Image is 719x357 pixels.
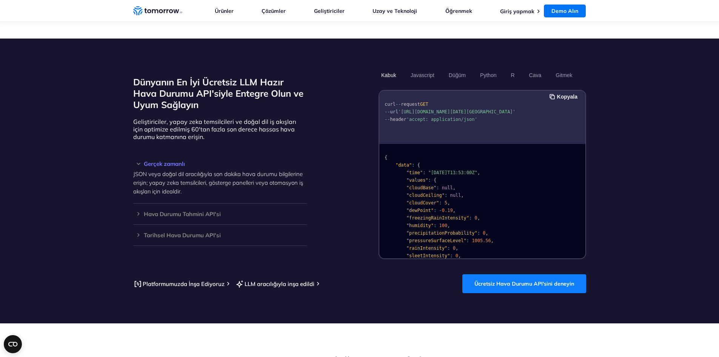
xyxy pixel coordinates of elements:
button: R [508,69,517,82]
span: , [447,200,450,206]
span: , [447,223,450,228]
span: "sleetIntensity" [406,253,450,258]
span: : [469,215,471,221]
span: null [450,193,461,198]
font: Tarihsel Hava Durumu API'si [144,232,221,239]
button: Düğüm [446,69,468,82]
a: Uzay ve Teknoloji [373,8,417,14]
font: Düğüm [448,72,465,78]
button: Kabuk [379,69,399,82]
a: Ücretsiz Hava Durumu API'sini deneyin [462,274,586,293]
span: -- [395,102,400,107]
span: : [434,208,436,213]
a: LLM aracılığıyla inşa edildi [235,279,314,289]
span: -- [385,109,390,114]
span: , [461,193,463,198]
button: Python [477,69,499,82]
a: Demo Alın [544,5,586,17]
span: , [453,208,455,213]
span: 5 [444,200,447,206]
span: : [436,185,439,190]
span: "precipitationProbability" [406,230,477,236]
span: : [423,170,425,175]
span: "data" [395,162,411,168]
span: , [455,246,458,251]
span: -- [385,117,390,122]
button: Open CMP widget [4,335,22,353]
a: Platformumuzda İnşa Ediyoruz [133,279,225,289]
span: 0 [455,253,458,258]
font: Demo Alın [551,8,578,14]
span: "cloudCover" [406,200,439,206]
span: 100 [439,223,447,228]
button: Cava [526,69,544,82]
span: 1005.56 [472,238,491,243]
font: Gerçek zamanlı [144,160,185,167]
span: curl [385,102,396,107]
span: 0.19 [442,208,453,213]
span: 0 [483,230,485,236]
span: - [439,208,442,213]
div: Hava Durumu Tahmini API'si [133,211,307,217]
span: "time" [406,170,422,175]
span: , [477,215,480,221]
span: , [458,253,461,258]
font: JSON veya doğal dil aracılığıyla son dakika hava durumu bilgilerine erişin; yapay zeka temsilcile... [133,170,303,195]
font: Hava Durumu Tahmini API'si [144,210,221,218]
span: '[URL][DOMAIN_NAME][DATE][GEOGRAPHIC_DATA]' [398,109,516,114]
span: null [442,185,453,190]
a: Öğrenmek [445,8,472,14]
font: Python [480,72,496,78]
a: Ürünler [215,8,234,14]
span: : [477,230,480,236]
button: Gitmek [553,69,575,82]
a: Giriş yapmak [500,8,534,15]
span: , [477,170,480,175]
span: , [491,238,493,243]
font: Dünyanın En İyi Ücretsiz LLM Hazır Hava Durumu API'siyle Entegre Olun ve Uyum Sağlayın [133,76,303,110]
div: Tarihsel Hava Durumu API'si [133,232,307,238]
span: "cloudBase" [406,185,436,190]
span: : [412,162,414,168]
span: 0 [474,215,477,221]
a: Çözümler [262,8,286,14]
span: "pressureSurfaceLevel" [406,238,466,243]
a: Geliştiriciler [314,8,345,14]
span: header [390,117,406,122]
span: { [417,162,420,168]
span: : [444,193,447,198]
font: Gitmek [556,72,572,78]
font: Platformumuzda İnşa Ediyoruz [143,280,225,287]
span: , [485,230,488,236]
div: Gerçek zamanlı [133,161,307,167]
span: "cloudCeiling" [406,193,444,198]
span: : [434,223,436,228]
span: url [390,109,398,114]
span: "values" [406,178,428,183]
span: "[DATE]T13:53:00Z" [428,170,477,175]
span: 'accept: application/json' [406,117,477,122]
font: LLM aracılığıyla inşa edildi [245,280,314,287]
span: : [428,178,431,183]
span: 0 [453,246,455,251]
span: "dewPoint" [406,208,433,213]
span: { [434,178,436,183]
button: Javascript [408,69,437,82]
span: : [439,200,442,206]
span: "humidity" [406,223,433,228]
span: GET [420,102,428,107]
font: Javascript [410,72,434,78]
span: "freezingRainIntensity" [406,215,469,221]
span: request [401,102,420,107]
span: , [453,185,455,190]
span: { [385,155,387,160]
font: Kopyala [557,94,577,100]
font: Geliştiriciler, yapay zeka temsilcileri ve doğal dil iş akışları için optimize edilmiş 60'tan faz... [133,118,296,141]
span: "rainIntensity" [406,246,447,251]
